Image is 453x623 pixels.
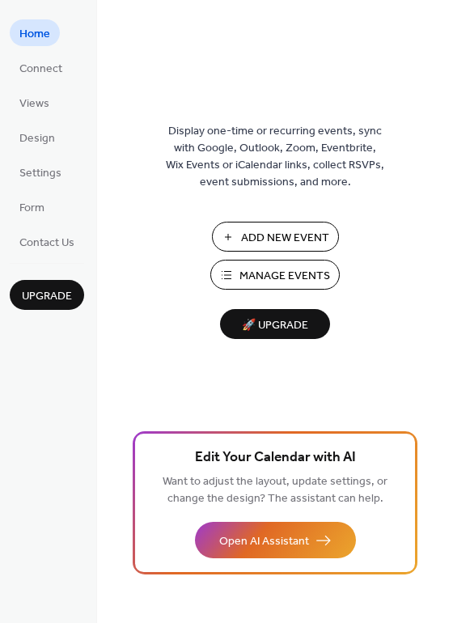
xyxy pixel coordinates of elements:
[10,19,60,46] a: Home
[10,228,84,255] a: Contact Us
[210,260,340,290] button: Manage Events
[19,26,50,43] span: Home
[19,95,49,112] span: Views
[241,230,329,247] span: Add New Event
[19,130,55,147] span: Design
[219,533,309,550] span: Open AI Assistant
[22,288,72,305] span: Upgrade
[239,268,330,285] span: Manage Events
[220,309,330,339] button: 🚀 Upgrade
[10,280,84,310] button: Upgrade
[195,447,356,469] span: Edit Your Calendar with AI
[19,61,62,78] span: Connect
[19,165,61,182] span: Settings
[10,159,71,185] a: Settings
[195,522,356,558] button: Open AI Assistant
[212,222,339,252] button: Add New Event
[10,54,72,81] a: Connect
[10,193,54,220] a: Form
[19,200,44,217] span: Form
[10,89,59,116] a: Views
[10,124,65,150] a: Design
[163,471,387,510] span: Want to adjust the layout, update settings, or change the design? The assistant can help.
[230,315,320,337] span: 🚀 Upgrade
[19,235,74,252] span: Contact Us
[166,123,384,191] span: Display one-time or recurring events, sync with Google, Outlook, Zoom, Eventbrite, Wix Events or ...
